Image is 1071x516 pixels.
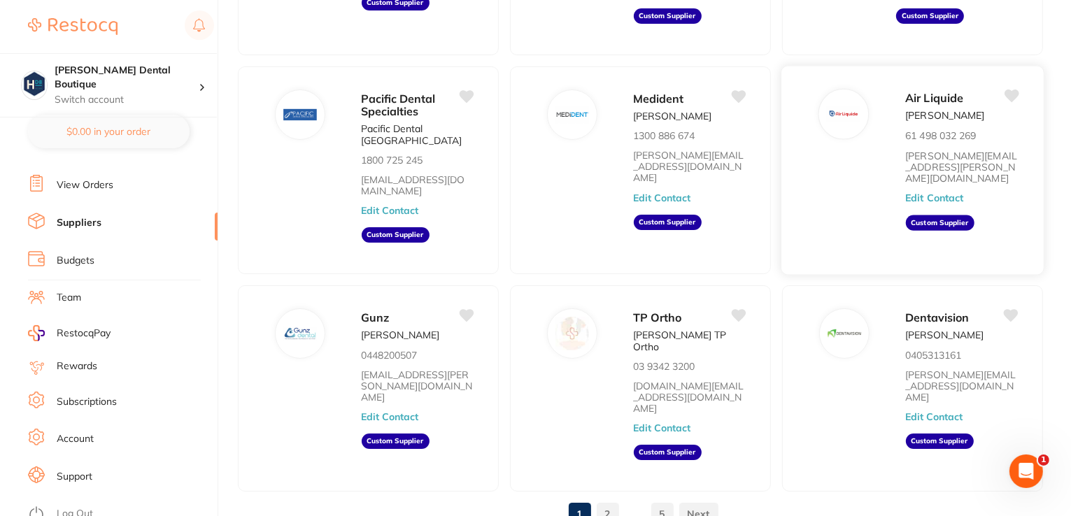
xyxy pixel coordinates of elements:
a: Rewards [57,359,97,373]
a: [EMAIL_ADDRESS][DOMAIN_NAME] [362,174,474,196]
a: View Orders [57,178,113,192]
img: Gunz [283,317,317,350]
p: 1300 886 674 [634,130,695,141]
p: [PERSON_NAME] TP Ortho [634,329,746,352]
a: [PERSON_NAME][EMAIL_ADDRESS][DOMAIN_NAME] [634,150,746,183]
p: Switch account [55,93,199,107]
button: Edit Contact [362,205,419,216]
a: Subscriptions [57,395,117,409]
button: Edit Contact [906,411,963,422]
a: [EMAIL_ADDRESS][PERSON_NAME][DOMAIN_NAME] [362,369,474,403]
p: Pacific Dental [GEOGRAPHIC_DATA] [362,123,474,145]
a: Restocq Logo [28,10,118,43]
a: RestocqPay [28,325,111,341]
img: TP Ortho [555,317,589,350]
p: [PERSON_NAME] [362,329,440,341]
img: Dentavision [828,317,861,350]
button: $0.00 in your order [28,115,190,148]
button: Edit Contact [362,411,419,422]
span: 1 [1038,454,1049,466]
a: [DOMAIN_NAME][EMAIL_ADDRESS][DOMAIN_NAME] [634,380,746,414]
aside: Custom Supplier [634,215,702,230]
p: [PERSON_NAME] [634,110,712,122]
p: 03 9342 3200 [634,361,695,372]
aside: Custom Supplier [905,215,974,230]
aside: Custom Supplier [362,433,430,449]
h4: Harris Dental Boutique [55,64,199,91]
span: Dentavision [906,310,970,324]
img: Pacific Dental Specialties [283,98,317,131]
span: RestocqPay [57,327,111,341]
aside: Custom Supplier [362,227,430,243]
p: 0405313161 [906,350,962,361]
button: Edit Contact [905,192,963,203]
img: RestocqPay [28,325,45,341]
button: Edit Contact [634,422,691,433]
p: 61 498 032 269 [905,130,976,141]
a: [PERSON_NAME][EMAIL_ADDRESS][DOMAIN_NAME] [906,369,1018,403]
aside: Custom Supplier [906,433,974,449]
aside: Custom Supplier [896,8,964,24]
span: Air Liquide [905,91,963,105]
span: Gunz [362,310,390,324]
aside: Custom Supplier [634,8,702,24]
a: Suppliers [57,216,101,230]
aside: Custom Supplier [634,445,702,460]
a: Budgets [57,254,94,268]
img: Medident [555,98,589,131]
p: [PERSON_NAME] [906,329,984,341]
a: Team [57,291,81,305]
span: TP Ortho [634,310,682,324]
a: Account [57,432,94,446]
button: Edit Contact [634,192,691,203]
img: Restocq Logo [28,18,118,35]
span: Medident [634,92,684,106]
span: Pacific Dental Specialties [362,92,436,118]
img: Air Liquide [827,97,860,131]
a: Support [57,470,92,484]
p: 1800 725 245 [362,155,423,166]
iframe: Intercom live chat [1009,454,1043,488]
p: [PERSON_NAME] [905,110,984,121]
img: Harris Dental Boutique [22,71,47,96]
a: [PERSON_NAME][EMAIL_ADDRESS][PERSON_NAME][DOMAIN_NAME] [905,150,1018,184]
p: 0448200507 [362,350,418,361]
